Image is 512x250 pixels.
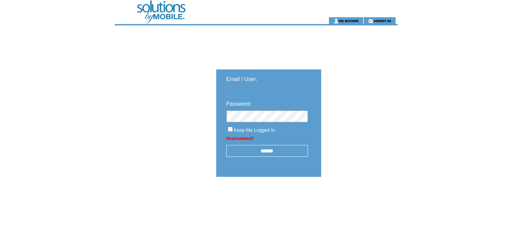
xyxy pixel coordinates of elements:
img: contact_us_icon.gif [368,18,373,24]
a: Forgot password? [226,136,254,140]
img: transparent.png [341,194,375,202]
span: Keep Me Logged In [234,127,275,133]
span: Password: [226,101,252,107]
a: contact us [373,18,391,23]
img: account_icon.gif [334,18,339,24]
a: my account [339,18,358,23]
span: Email / User: [226,76,258,82]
